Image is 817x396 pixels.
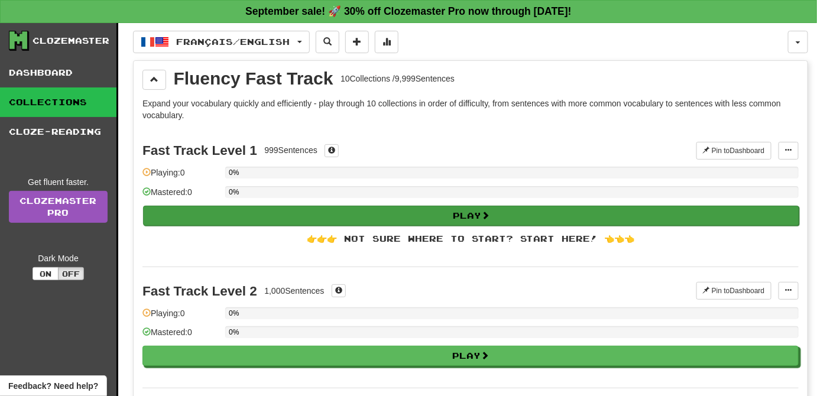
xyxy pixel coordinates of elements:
[696,142,771,160] button: Pin toDashboard
[58,267,84,280] button: Off
[142,98,799,121] p: Expand your vocabulary quickly and efficiently - play through 10 collections in order of difficul...
[9,176,108,188] div: Get fluent faster.
[142,233,799,245] div: 👉👉👉 Not sure where to start? Start here! 👈👈👈
[375,31,398,53] button: More stats
[177,37,290,47] span: Français / English
[142,284,257,298] div: Fast Track Level 2
[9,191,108,223] a: ClozemasterPro
[245,5,572,17] strong: September sale! 🚀 30% off Clozemaster Pro now through [DATE]!
[264,144,317,156] div: 999 Sentences
[143,206,799,226] button: Play
[316,31,339,53] button: Search sentences
[341,73,455,85] div: 10 Collections / 9,999 Sentences
[9,252,108,264] div: Dark Mode
[142,346,799,366] button: Play
[142,326,219,346] div: Mastered: 0
[133,31,310,53] button: Français/English
[142,143,257,158] div: Fast Track Level 1
[33,35,109,47] div: Clozemaster
[142,186,219,206] div: Mastered: 0
[696,282,771,300] button: Pin toDashboard
[8,380,98,392] span: Open feedback widget
[174,70,333,87] div: Fluency Fast Track
[264,285,324,297] div: 1,000 Sentences
[142,307,219,327] div: Playing: 0
[345,31,369,53] button: Add sentence to collection
[33,267,59,280] button: On
[142,167,219,186] div: Playing: 0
